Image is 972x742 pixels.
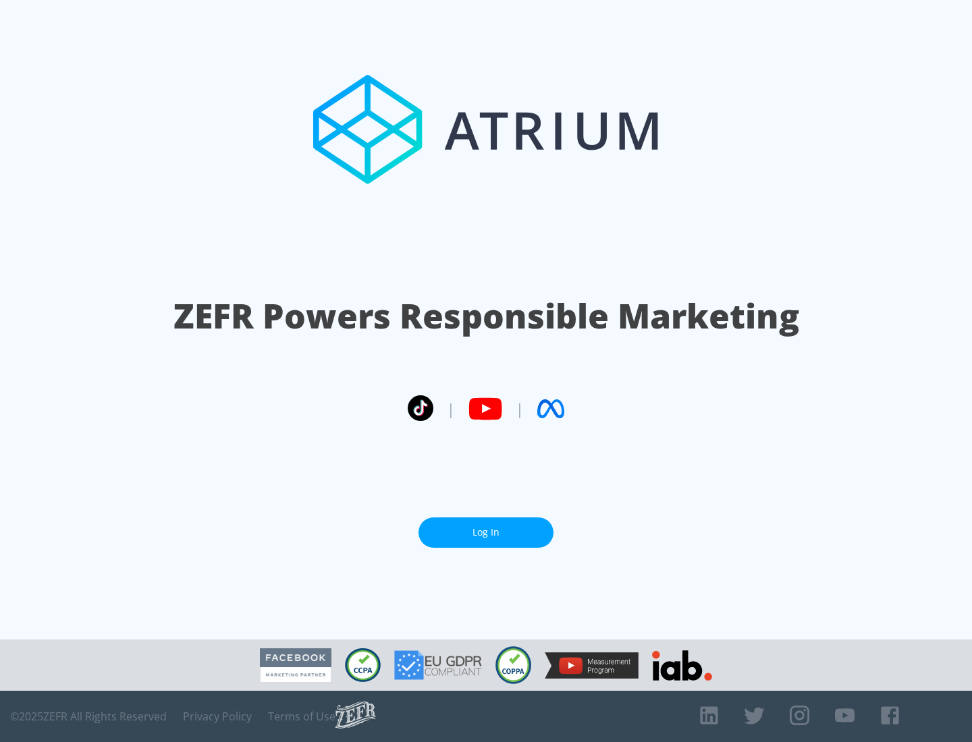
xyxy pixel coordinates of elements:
a: Terms of Use [268,710,335,723]
img: COPPA Compliant [495,646,531,684]
img: YouTube Measurement Program [545,652,639,679]
a: Log In [418,517,553,548]
h1: ZEFR Powers Responsible Marketing [173,293,799,339]
img: CCPA Compliant [345,648,381,682]
img: IAB [652,650,712,681]
img: Facebook Marketing Partner [260,648,331,683]
img: GDPR Compliant [394,650,482,680]
span: © 2025 ZEFR All Rights Reserved [10,710,167,723]
span: | [447,399,455,419]
a: Privacy Policy [183,710,252,723]
span: | [516,399,524,419]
